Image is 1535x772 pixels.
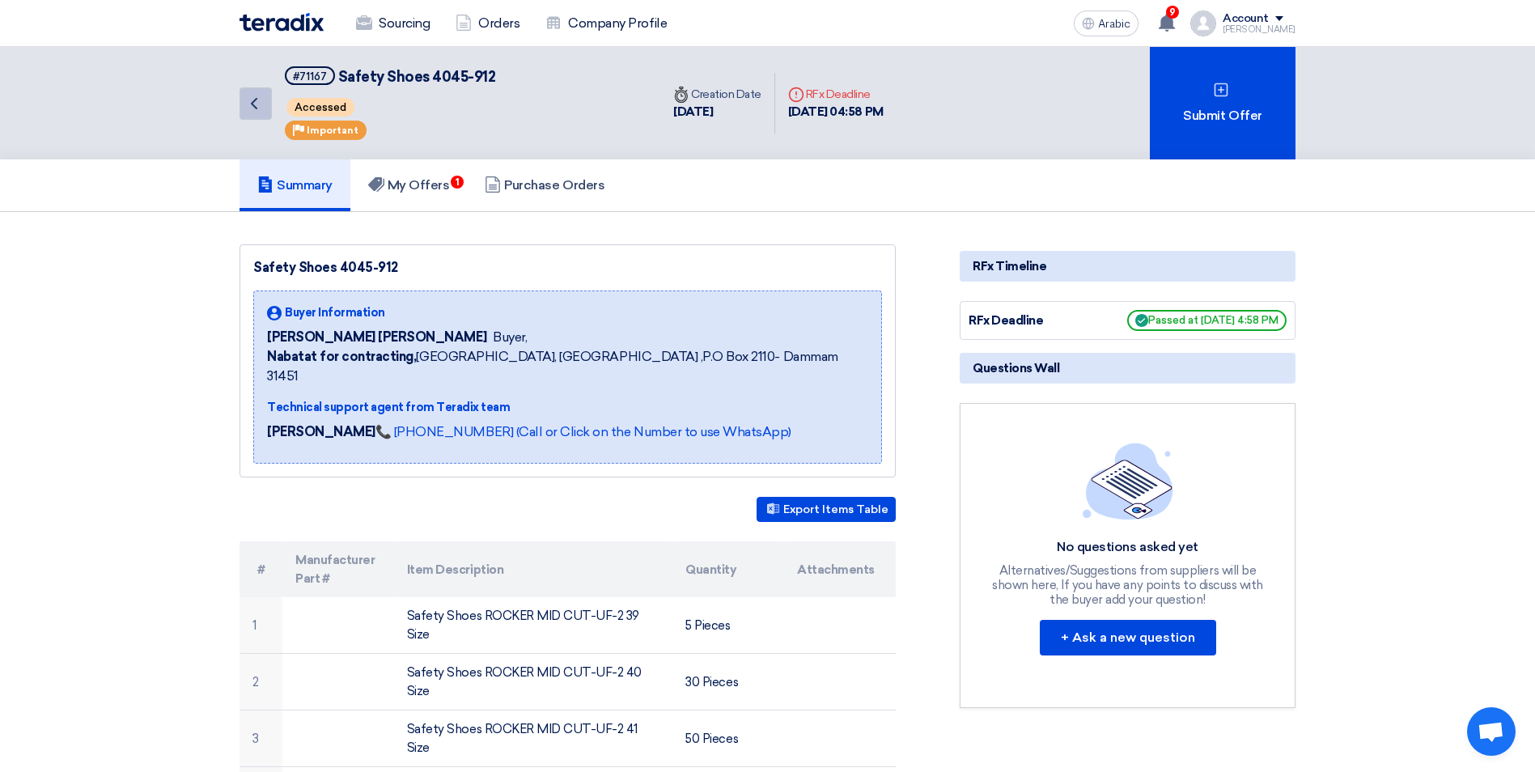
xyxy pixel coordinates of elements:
[282,541,394,597] th: Manufacturer Part #
[277,177,333,193] font: Summary
[788,104,884,119] font: [DATE] 04:58 PM
[240,541,282,597] th: #
[407,609,639,642] font: Safety Shoes ROCKER MID CUT-UF-2 39 Size
[1223,12,1269,26] div: Account
[1098,19,1130,30] span: Arabic
[672,597,784,654] td: 5 Pieces
[568,14,667,33] font: Company Profile
[240,597,282,654] td: 1
[1083,443,1173,519] img: empty_state_list.svg
[1074,11,1139,36] button: Arabic
[784,541,896,597] th: Attachments
[1183,106,1261,125] font: Submit Offer
[267,424,375,439] strong: [PERSON_NAME]
[267,349,416,364] b: Nabatat for contracting,
[240,654,282,710] td: 2
[286,98,354,117] span: Accessed
[240,710,282,767] td: 3
[1467,707,1516,756] div: Open chat
[504,177,604,193] font: Purchase Orders
[451,176,464,189] span: 1
[973,361,1059,375] font: Questions Wall
[267,349,838,384] font: [GEOGRAPHIC_DATA], [GEOGRAPHIC_DATA] ,P.O Box 2110- Dammam 31451
[253,258,882,278] div: Safety Shoes 4045-912
[672,541,784,597] th: Quantity
[673,87,761,101] font: Creation Date
[788,87,871,101] font: RFx Deadline
[1190,11,1216,36] img: profile_test.png
[990,539,1266,556] div: No questions asked yet
[388,177,450,193] font: My Offers
[379,14,430,33] font: Sourcing
[990,563,1266,607] div: Alternatives/Suggestions from suppliers will be shown here, If you have any points to discuss wit...
[960,251,1295,282] div: RFx Timeline
[240,13,324,32] img: Teradix logo
[1223,25,1295,34] div: [PERSON_NAME]
[478,14,519,33] font: Orders
[240,159,350,211] a: Summary
[493,328,527,347] span: Buyer,
[672,710,784,767] td: 50 Pieces
[407,722,638,755] font: Safety Shoes ROCKER MID CUT-UF-2 41 Size
[467,159,622,211] a: Purchase Orders
[307,125,358,136] span: Important
[267,328,486,347] span: [PERSON_NAME] [PERSON_NAME]
[673,103,761,121] div: [DATE]
[350,159,468,211] a: My Offers1
[1148,314,1278,326] font: Passed at [DATE] 4:58 PM
[285,304,385,321] span: Buyer Information
[783,503,888,516] font: Export Items Table
[285,66,495,87] h5: Safety Shoes 4045-912
[443,6,532,41] a: Orders
[672,654,784,710] td: 30 Pieces
[375,424,791,439] a: 📞 [PHONE_NUMBER] (Call or Click on the Number to use WhatsApp)
[757,497,896,522] button: Export Items Table
[338,68,496,86] span: Safety Shoes 4045-912
[394,541,673,597] th: Item Description
[267,399,868,416] div: Technical support agent from Teradix team
[1040,620,1216,655] button: + Ask a new question
[343,6,443,41] a: Sourcing
[969,312,1090,330] div: RFx Deadline
[1166,6,1179,19] span: 9
[407,665,642,698] font: Safety Shoes ROCKER MID CUT-UF-2 40 Size
[293,71,327,82] div: #71167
